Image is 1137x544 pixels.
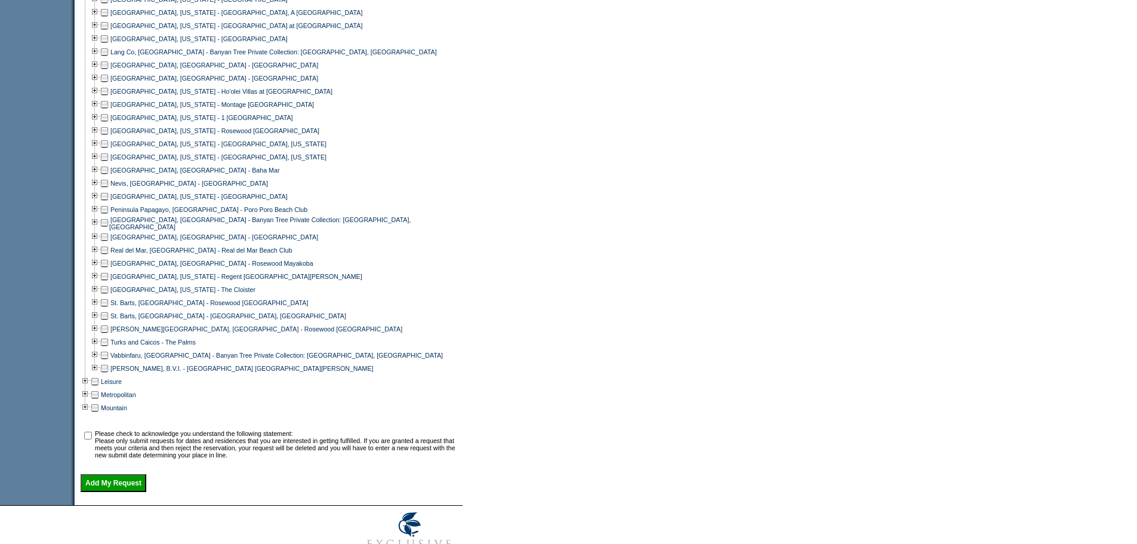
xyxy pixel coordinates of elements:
a: [GEOGRAPHIC_DATA], [US_STATE] - The Cloister [110,286,255,293]
a: Real del Mar, [GEOGRAPHIC_DATA] - Real del Mar Beach Club [110,247,292,254]
a: Leisure [101,378,122,385]
a: [GEOGRAPHIC_DATA], [US_STATE] - Rosewood [GEOGRAPHIC_DATA] [110,127,319,134]
a: [GEOGRAPHIC_DATA], [US_STATE] - [GEOGRAPHIC_DATA], A [GEOGRAPHIC_DATA] [110,9,362,16]
a: [GEOGRAPHIC_DATA], [GEOGRAPHIC_DATA] - Rosewood Mayakoba [110,260,313,267]
a: [PERSON_NAME], B.V.I. - [GEOGRAPHIC_DATA] [GEOGRAPHIC_DATA][PERSON_NAME] [110,365,374,372]
td: Please check to acknowledge you understand the following statement: Please only submit requests f... [95,430,458,459]
a: [GEOGRAPHIC_DATA], [US_STATE] - Ho'olei Villas at [GEOGRAPHIC_DATA] [110,88,332,95]
a: [GEOGRAPHIC_DATA], [GEOGRAPHIC_DATA] - Banyan Tree Private Collection: [GEOGRAPHIC_DATA], [GEOGRA... [109,216,411,230]
a: [GEOGRAPHIC_DATA], [US_STATE] - [GEOGRAPHIC_DATA] [110,35,288,42]
a: Vabbinfaru, [GEOGRAPHIC_DATA] - Banyan Tree Private Collection: [GEOGRAPHIC_DATA], [GEOGRAPHIC_DATA] [110,352,443,359]
a: Mountain [101,404,127,411]
a: St. Barts, [GEOGRAPHIC_DATA] - [GEOGRAPHIC_DATA], [GEOGRAPHIC_DATA] [110,312,346,319]
a: Peninsula Papagayo, [GEOGRAPHIC_DATA] - Poro Poro Beach Club [110,206,307,213]
a: [GEOGRAPHIC_DATA], [US_STATE] - [GEOGRAPHIC_DATA] [110,193,288,200]
a: [GEOGRAPHIC_DATA], [GEOGRAPHIC_DATA] - [GEOGRAPHIC_DATA] [110,62,318,69]
a: Metropolitan [101,391,136,398]
a: [GEOGRAPHIC_DATA], [US_STATE] - [GEOGRAPHIC_DATA], [US_STATE] [110,153,326,161]
a: [GEOGRAPHIC_DATA], [GEOGRAPHIC_DATA] - [GEOGRAPHIC_DATA] [110,75,318,82]
a: Lang Co, [GEOGRAPHIC_DATA] - Banyan Tree Private Collection: [GEOGRAPHIC_DATA], [GEOGRAPHIC_DATA] [110,48,437,56]
a: [GEOGRAPHIC_DATA], [GEOGRAPHIC_DATA] - [GEOGRAPHIC_DATA] [110,233,318,241]
a: [GEOGRAPHIC_DATA], [US_STATE] - Regent [GEOGRAPHIC_DATA][PERSON_NAME] [110,273,362,280]
a: [GEOGRAPHIC_DATA], [GEOGRAPHIC_DATA] - Baha Mar [110,167,279,174]
a: St. Barts, [GEOGRAPHIC_DATA] - Rosewood [GEOGRAPHIC_DATA] [110,299,308,306]
a: [GEOGRAPHIC_DATA], [US_STATE] - 1 [GEOGRAPHIC_DATA] [110,114,293,121]
a: Turks and Caicos - The Palms [110,339,196,346]
a: [GEOGRAPHIC_DATA], [US_STATE] - [GEOGRAPHIC_DATA], [US_STATE] [110,140,326,147]
input: Add My Request [81,474,146,492]
a: Nevis, [GEOGRAPHIC_DATA] - [GEOGRAPHIC_DATA] [110,180,268,187]
a: [GEOGRAPHIC_DATA], [US_STATE] - Montage [GEOGRAPHIC_DATA] [110,101,314,108]
a: [GEOGRAPHIC_DATA], [US_STATE] - [GEOGRAPHIC_DATA] at [GEOGRAPHIC_DATA] [110,22,362,29]
a: [PERSON_NAME][GEOGRAPHIC_DATA], [GEOGRAPHIC_DATA] - Rosewood [GEOGRAPHIC_DATA] [110,325,402,333]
